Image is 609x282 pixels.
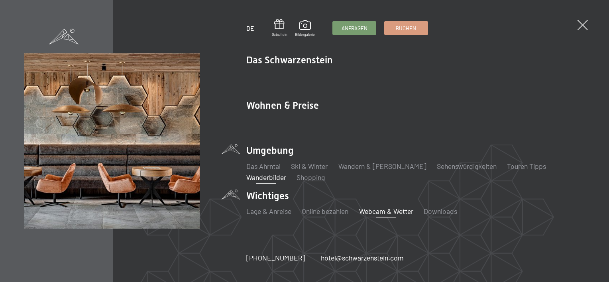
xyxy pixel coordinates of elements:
a: Sehenswürdigkeiten [437,162,497,170]
a: Downloads [424,207,457,215]
a: Ski & Winter [291,162,328,170]
a: Touren Tipps [507,162,546,170]
a: Das Ahrntal [246,162,281,170]
span: Buchen [396,25,416,32]
span: Bildergalerie [295,32,315,37]
a: Lage & Anreise [246,207,291,215]
a: DE [246,24,254,32]
span: Gutschein [272,32,287,37]
a: Anfragen [333,22,376,35]
a: [PHONE_NUMBER] [246,253,305,263]
a: Bildergalerie [295,20,315,37]
a: hotel@schwarzenstein.com [321,253,404,263]
span: [PHONE_NUMBER] [246,253,305,262]
a: Shopping [297,173,325,182]
a: Online bezahlen [302,207,348,215]
span: Anfragen [342,25,367,32]
a: Wandern & [PERSON_NAME] [338,162,426,170]
a: Gutschein [272,19,287,37]
a: Buchen [385,22,428,35]
a: Wanderbilder [246,173,286,182]
img: Wellnesshotels - Bar - Spieltische - Kinderunterhaltung [24,53,200,229]
a: Webcam & Wetter [359,207,413,215]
